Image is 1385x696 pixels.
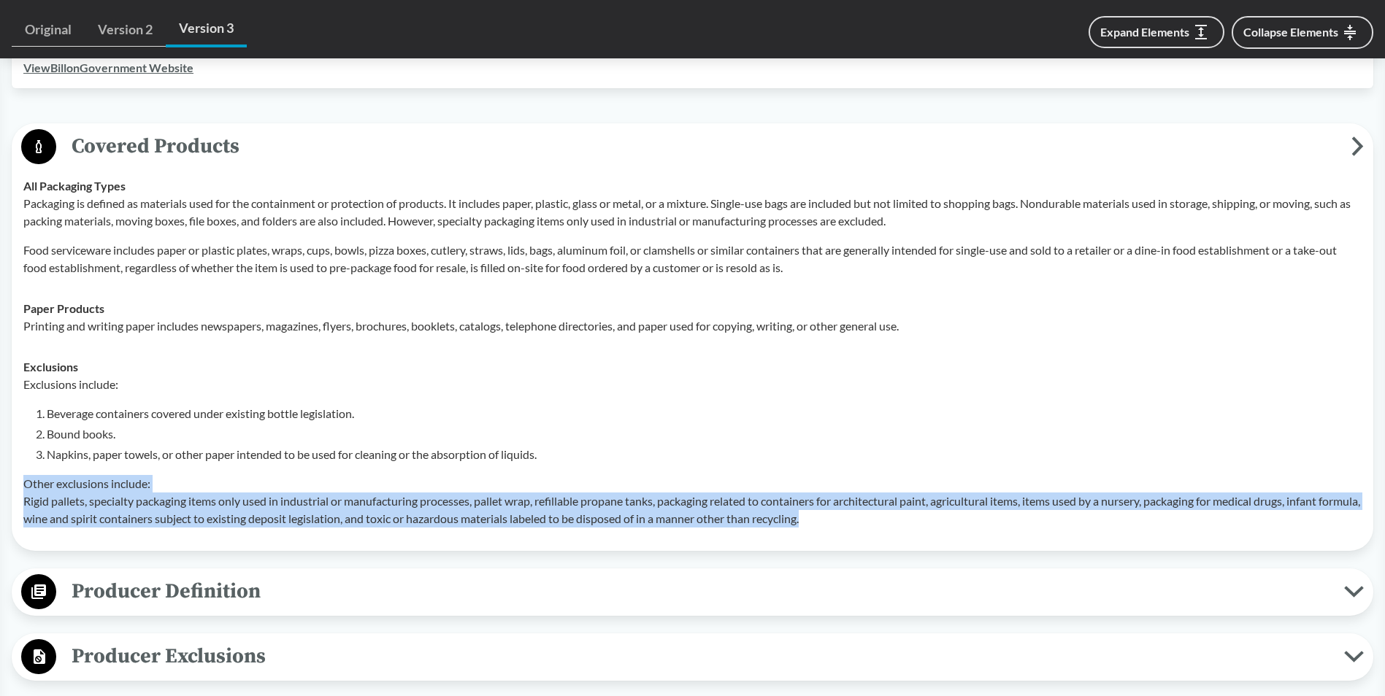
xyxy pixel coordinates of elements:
[166,12,247,47] a: Version 3
[23,195,1362,230] p: Packaging is defined as materials used for the containment or protection of products. It includes...
[23,179,126,193] strong: All Packaging Types
[23,475,1362,527] p: Other exclusions include: Rigid pallets, specialty packaging items only used in industrial or man...
[23,61,193,74] a: ViewBillonGovernment Website
[47,446,1362,463] li: Napkins, paper towels, or other paper intended to be used for cleaning or the absorption of liquids.
[47,425,1362,443] li: Bound books.
[23,317,1362,335] p: Printing and writing paper includes newspapers, magazines, flyers, brochures, booklets, catalogs,...
[56,640,1344,673] span: Producer Exclusions
[17,638,1368,676] button: Producer Exclusions
[85,13,166,47] a: Version 2
[23,241,1362,277] p: Food serviceware includes paper or plastic plates, wraps, cups, bowls, pizza boxes, cutlery, stra...
[23,376,1362,393] p: Exclusions include:
[12,13,85,47] a: Original
[1232,16,1373,49] button: Collapse Elements
[56,575,1344,608] span: Producer Definition
[17,128,1368,166] button: Covered Products
[23,360,78,374] strong: Exclusions
[23,301,104,315] strong: Paper Products
[56,130,1351,163] span: Covered Products
[1089,16,1224,48] button: Expand Elements
[17,573,1368,611] button: Producer Definition
[47,405,1362,422] li: Beverage containers covered under existing bottle legislation.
